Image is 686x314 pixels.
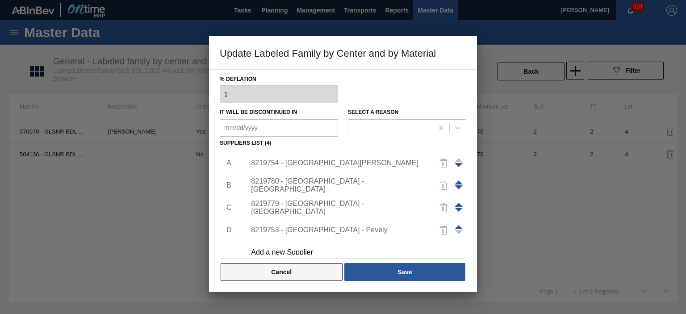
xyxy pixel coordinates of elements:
[455,180,463,184] span: Move up
[220,140,271,146] label: Suppliers list (4)
[220,109,297,115] label: It will be discontinued in
[220,152,234,174] li: A
[220,174,234,197] li: B
[439,158,449,168] img: delete-icon
[455,163,463,167] span: Move up
[439,180,449,191] img: delete-icon
[251,200,426,216] div: 8219779 - [GEOGRAPHIC_DATA] - [GEOGRAPHIC_DATA]
[221,263,343,281] button: Cancel
[433,152,455,174] button: delete-icon
[251,177,426,193] div: 8219780 - [GEOGRAPHIC_DATA] - [GEOGRAPHIC_DATA]
[439,202,449,213] img: delete-icon
[455,203,463,207] span: Move up
[220,219,234,241] li: D
[433,175,455,196] button: delete-icon
[433,219,455,241] button: delete-icon
[220,119,338,137] input: mm/dd/yyyy
[348,109,398,115] label: Select a reason
[439,225,449,235] img: delete-icon
[455,185,463,189] span: Move up
[220,197,234,219] li: C
[455,208,463,212] span: Move up
[433,197,455,218] button: delete-icon
[251,159,426,167] div: 8219754 - [GEOGRAPHIC_DATA][PERSON_NAME]
[209,36,477,70] h3: Update Labeled Family by Center and by Material
[251,226,426,234] div: 8219753 - [GEOGRAPHIC_DATA] - Pevely
[344,263,465,281] button: Save
[455,225,463,229] span: Move up
[220,73,338,86] label: % deflation
[251,248,426,256] div: Add a new Supplier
